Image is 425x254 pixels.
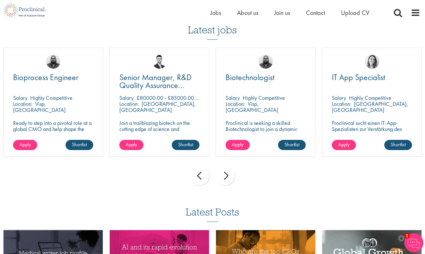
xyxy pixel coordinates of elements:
p: Highly Competitive [30,94,73,101]
span: Location: [226,100,245,107]
span: Senior Manager, R&D Quality Assurance (GCP) [119,72,192,99]
span: Location: [332,100,351,107]
p: Proclinical is seeking a skilled Biotechnologist to join a dynamic and innovative team on a contr... [226,120,306,144]
p: Proclinical sucht einen IT-App-Spezialisten zur Verstärkung des Teams unseres Kunden in der [GEOG... [332,120,412,144]
a: Contact [306,9,325,17]
a: Bioprocess Engineer [13,73,93,81]
img: Nur Ergiydiren [365,54,379,69]
img: Chatbot [404,233,423,252]
a: Shortlist [278,140,306,150]
img: Joshua Godden [152,54,167,69]
p: [GEOGRAPHIC_DATA], [GEOGRAPHIC_DATA] [332,100,408,113]
div: prev [190,166,209,185]
p: Join a trailblazing biotech on the cutting edge of science and technology. [119,120,199,138]
a: Senior Manager, R&D Quality Assurance (GCP) [119,73,199,89]
img: Ashley Bennett [46,54,60,69]
a: Join us [274,9,290,17]
p: Visp, [GEOGRAPHIC_DATA] [13,100,66,113]
span: Location: [119,100,139,107]
h3: Latest Posts [186,207,239,222]
p: Visp, [GEOGRAPHIC_DATA] [226,100,278,113]
a: IT App Specialist [332,73,412,81]
h3: Latest jobs [188,9,237,40]
span: Apply [19,141,31,148]
a: Shortlist [384,140,412,150]
a: Shortlist [66,140,93,150]
a: Apply [13,140,37,150]
a: Shortlist [172,140,199,150]
a: Apply [119,140,143,150]
a: About us [237,9,258,17]
span: Salary [226,94,240,101]
span: Salary [332,94,346,101]
span: Biotechnologist [226,72,275,83]
span: Bioprocess Engineer [13,72,79,83]
p: Ready to step into a pivotal role at a global CMO and help shape the future of healthcare manufac... [13,120,93,138]
a: Jobs [210,9,221,17]
a: Biotechnologist [226,73,306,81]
a: Apply [332,140,356,150]
span: Location: [13,100,32,107]
span: Apply [126,141,137,148]
a: Upload CV [341,9,369,17]
span: Apply [232,141,243,148]
span: Apply [338,141,350,148]
p: Highly Competitive [243,94,285,101]
span: Salary [119,94,134,101]
p: [GEOGRAPHIC_DATA], [GEOGRAPHIC_DATA] [119,100,196,113]
a: Apply [226,140,250,150]
img: Ashley Bennett [259,54,273,69]
p: Highly Competitive [349,94,391,101]
div: next [216,166,235,185]
span: IT App Specialist [332,72,385,83]
span: Salary [13,94,27,101]
p: £80000.00 - £85000.00 per annum [136,94,218,101]
span: 1 [404,233,410,239]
